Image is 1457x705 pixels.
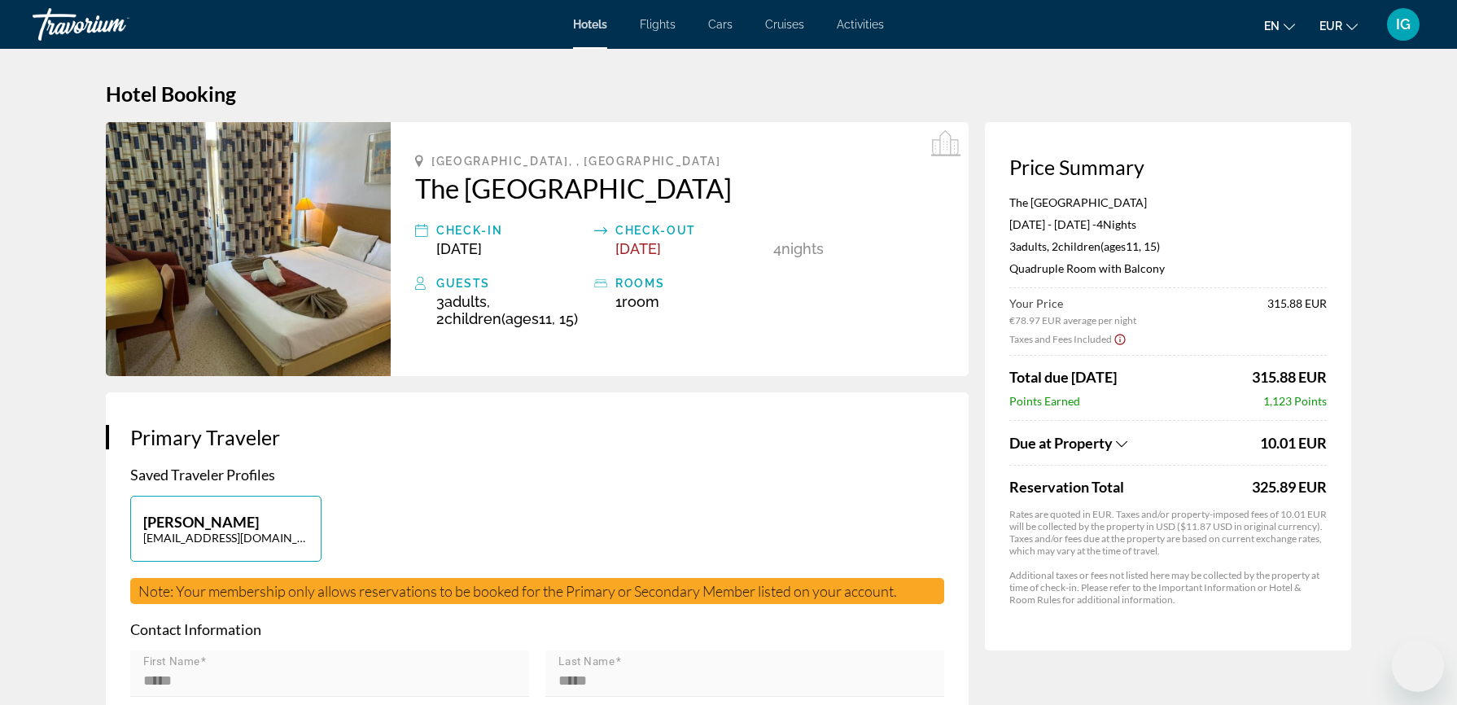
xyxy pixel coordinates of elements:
span: Due at Property [1009,434,1113,452]
a: Activities [837,18,884,31]
div: Check-out [615,221,765,240]
p: Quadruple Room with Balcony [1009,261,1327,275]
a: Cruises [765,18,804,31]
span: EUR [1319,20,1342,33]
h3: Price Summary [1009,155,1327,179]
span: Room [622,293,659,310]
span: Nights [781,240,824,257]
span: 1,123 Points [1263,394,1327,408]
h3: Primary Traveler [130,425,944,449]
p: [PERSON_NAME] [143,513,308,531]
span: Reservation Total [1009,478,1248,496]
button: Change currency [1319,14,1358,37]
button: [PERSON_NAME][EMAIL_ADDRESS][DOMAIN_NAME] [130,496,322,562]
button: Change language [1264,14,1295,37]
span: [DATE] [615,240,661,257]
span: ages [1104,239,1126,253]
a: Cars [708,18,733,31]
span: ( 11, 15) [1058,239,1160,253]
span: , 2 [1047,239,1160,253]
span: Total due [DATE] [1009,368,1117,386]
span: 315.88 EUR [1252,368,1327,386]
p: [EMAIL_ADDRESS][DOMAIN_NAME] [143,531,308,545]
span: Points Earned [1009,394,1080,408]
span: ages [505,310,539,327]
span: Adults [444,293,487,310]
span: Note: Your membership only allows reservations to be booked for the Primary or Secondary Member l... [138,582,897,600]
span: 1 [615,293,659,310]
p: [DATE] - [DATE] - [1009,217,1327,231]
span: Children [1058,239,1100,253]
p: Additional taxes or fees not listed here may be collected by the property at time of check-in. Pl... [1009,569,1327,606]
span: €78.97 EUR average per night [1009,314,1136,326]
button: User Menu [1382,7,1424,42]
a: Travorium [33,3,195,46]
span: en [1264,20,1280,33]
button: Show Taxes and Fees disclaimer [1114,331,1127,346]
div: Check-in [436,221,586,240]
span: 4 [773,240,781,257]
span: IG [1396,16,1411,33]
p: The [GEOGRAPHIC_DATA] [1009,195,1327,209]
a: Flights [640,18,676,31]
a: The [GEOGRAPHIC_DATA] [415,172,944,204]
mat-label: First Name [143,655,200,668]
iframe: Button to launch messaging window [1392,640,1444,692]
span: 10.01 EUR [1260,434,1327,452]
span: Adults [1016,239,1047,253]
h1: Hotel Booking [106,81,1351,106]
p: Saved Traveler Profiles [130,466,944,484]
div: Guests [436,274,586,293]
span: 3 [1009,239,1047,253]
span: Children [444,310,501,327]
a: Hotels [573,18,607,31]
div: rooms [615,274,765,293]
span: , 2 [436,293,578,327]
span: [GEOGRAPHIC_DATA], , [GEOGRAPHIC_DATA] [431,155,721,168]
span: [DATE] [436,240,482,257]
div: 325.89 EUR [1252,478,1327,496]
span: Nights [1103,217,1136,231]
span: ( 11, 15) [444,310,578,327]
button: Show Taxes and Fees breakdown [1009,433,1256,453]
p: Rates are quoted in EUR. Taxes and/or property-imposed fees of 10.01 EUR will be collected by the... [1009,508,1327,557]
span: 4 [1096,217,1103,231]
span: 315.88 EUR [1267,296,1327,326]
mat-label: Last Name [558,655,615,668]
p: Contact Information [130,620,944,638]
span: Taxes and Fees Included [1009,333,1112,345]
span: 3 [436,293,487,310]
span: Your Price [1009,296,1136,310]
button: Show Taxes and Fees breakdown [1009,331,1127,347]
